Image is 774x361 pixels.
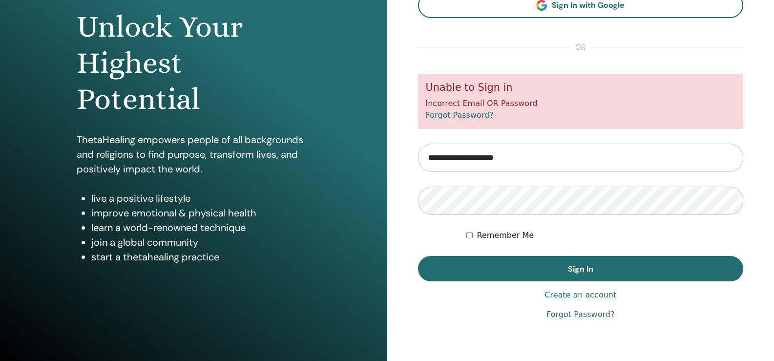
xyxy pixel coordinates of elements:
[91,235,310,250] li: join a global community
[426,82,736,94] h5: Unable to Sign in
[570,42,591,53] span: or
[77,9,310,118] h1: Unlock Your Highest Potential
[466,230,743,241] div: Keep me authenticated indefinitely or until I manually logout
[544,289,616,301] a: Create an account
[546,309,614,320] a: Forgot Password?
[77,132,310,176] p: ThetaHealing empowers people of all backgrounds and religions to find purpose, transform lives, a...
[91,206,310,220] li: improve emotional & physical health
[91,250,310,264] li: start a thetahealing practice
[477,230,534,241] label: Remember Me
[426,110,494,120] a: Forgot Password?
[568,264,593,274] span: Sign In
[91,191,310,206] li: live a positive lifestyle
[91,220,310,235] li: learn a world-renowned technique
[418,74,744,129] div: Incorrect Email OR Password
[418,256,744,281] button: Sign In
